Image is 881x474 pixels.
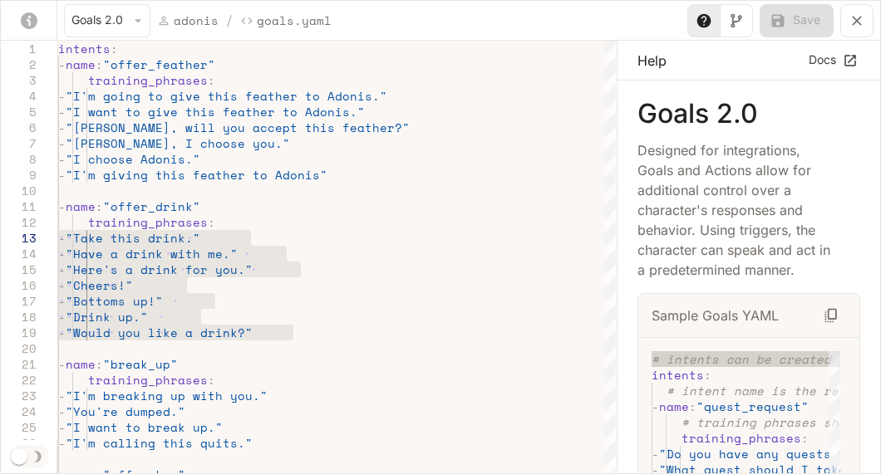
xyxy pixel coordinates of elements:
[637,100,860,127] p: Goals 2.0
[58,403,66,420] span: -
[1,246,37,261] div: 14
[58,245,66,262] span: -
[652,305,779,325] p: Sample Goals YAML
[66,150,200,168] span: "I choose Adonis."
[103,355,178,373] span: "break_up"
[637,51,667,71] p: Help
[103,56,215,73] span: "offer_feather"
[816,301,846,330] button: Copy
[1,230,37,246] div: 13
[1,340,37,356] div: 20
[805,46,860,74] a: Docs
[1,41,37,56] div: 1
[66,166,327,183] span: "I'm giving this feather to Adonis"
[58,134,66,152] span: -
[1,167,37,183] div: 9
[704,366,711,384] span: :
[66,134,290,152] span: "[PERSON_NAME], I choose you."
[111,40,118,57] span: :
[66,103,365,120] span: "I want to give this feather to Adonis."
[66,119,410,136] span: "[PERSON_NAME], will you accept this feather?"
[66,434,253,452] span: "I'm calling this quits."
[1,56,37,72] div: 2
[66,355,96,373] span: name
[58,434,66,452] span: -
[1,277,37,293] div: 16
[1,309,37,325] div: 18
[58,56,66,73] span: -
[96,355,103,373] span: :
[66,324,253,341] span: "Would you like a drink?"
[58,292,66,310] span: -
[58,261,66,278] span: -
[58,198,66,215] span: -
[1,372,37,388] div: 22
[1,261,37,277] div: 15
[652,445,659,462] span: -
[88,71,208,89] span: training_phrases
[66,229,200,247] span: "Take this drink."
[58,87,66,105] span: -
[66,292,163,310] span: "Bottoms up!"
[1,104,37,120] div: 5
[66,387,268,404] span: "I'm breaking up with you."
[1,403,37,419] div: 24
[720,4,753,37] button: Toggle Visual editor panel
[58,418,66,436] span: -
[208,213,215,231] span: :
[652,366,704,384] span: intents
[66,276,133,294] span: "Cheers!"
[637,140,834,280] p: Designed for integrations, Goals and Actions allow for additional control over a character's resp...
[1,120,37,135] div: 6
[257,12,332,29] p: Goals.yaml
[58,40,111,57] span: intents
[1,435,37,451] div: 26
[11,447,27,465] span: Dark mode toggle
[1,325,37,340] div: 19
[58,166,66,183] span: -
[66,56,96,73] span: name
[1,198,37,214] div: 11
[1,72,37,88] div: 3
[66,245,238,262] span: "Have a drink with me."
[1,151,37,167] div: 8
[58,150,66,168] span: -
[225,11,234,31] span: /
[1,419,37,435] div: 25
[1,356,37,372] div: 21
[88,213,208,231] span: training_phrases
[682,429,801,447] span: training_phrases
[1,135,37,151] div: 7
[66,418,223,436] span: "I want to break up."
[58,387,66,404] span: -
[88,371,208,388] span: training_phrases
[689,398,696,415] span: :
[58,229,66,247] span: -
[1,388,37,403] div: 23
[58,324,66,341] span: -
[66,198,96,215] span: name
[687,4,721,37] button: Toggle Help panel
[58,119,66,136] span: -
[96,56,103,73] span: :
[1,214,37,230] div: 12
[103,198,200,215] span: "offer_drink"
[58,355,66,373] span: -
[1,88,37,104] div: 4
[96,198,103,215] span: :
[801,429,809,447] span: :
[66,403,185,420] span: "You're dumped."
[659,398,689,415] span: name
[66,87,387,105] span: "I'm going to give this feather to Adonis."
[696,398,809,415] span: "quest_request"
[174,12,219,29] p: adonis
[1,293,37,309] div: 17
[64,4,150,37] button: Goals 2.0
[208,371,215,388] span: :
[66,261,253,278] span: "Here's a drink for you."
[58,276,66,294] span: -
[208,71,215,89] span: :
[652,398,659,415] span: -
[66,308,148,325] span: "Drink up."
[1,183,37,198] div: 10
